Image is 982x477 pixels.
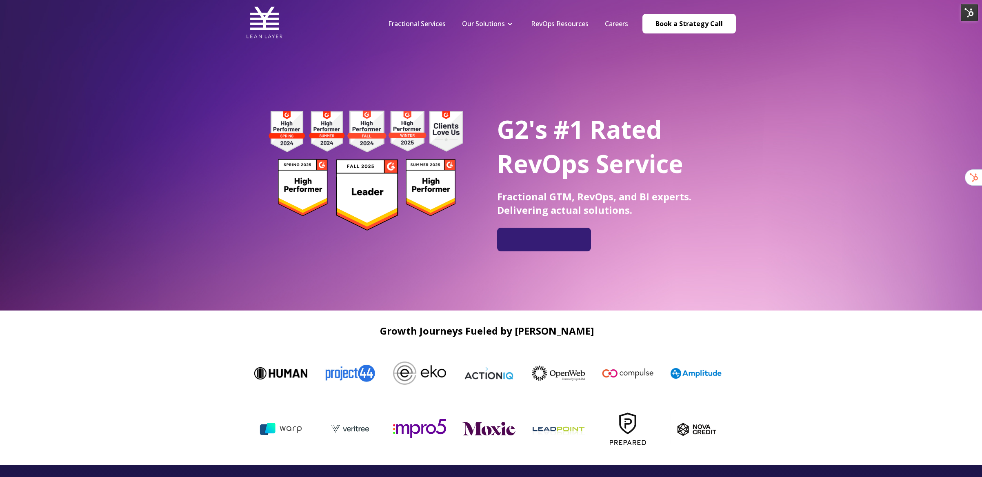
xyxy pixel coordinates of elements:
iframe: Embedded CTA [501,231,587,248]
img: Amplitude [671,368,724,379]
img: veritree [324,417,377,440]
img: ActionIQ [462,366,515,380]
img: Lean Layer Logo [246,4,283,41]
h2: Growth Journeys Fueled by [PERSON_NAME] [246,325,728,336]
img: OpenWeb [532,366,585,381]
img: warp ai [254,418,307,439]
a: Careers [605,19,628,28]
img: nova_c [671,414,724,444]
a: Fractional Services [388,19,446,28]
img: HubSpot Tools Menu Toggle [961,4,978,21]
img: mpro5 [393,419,446,438]
img: Project44 [324,359,377,387]
img: Compulse [601,359,654,387]
span: G2's #1 Rated RevOps Service [497,113,683,180]
div: Navigation Menu [380,19,636,28]
a: Our Solutions [462,19,505,28]
img: Eko [393,362,446,385]
img: moxie [462,422,515,435]
img: leadpoint [532,402,585,455]
a: RevOps Resources [531,19,589,28]
a: Book a Strategy Call [642,14,736,33]
img: Human [254,367,307,379]
img: g2 badges [254,108,477,233]
span: Fractional GTM, RevOps, and BI experts. Delivering actual solutions. [497,190,691,217]
img: Prepared-Logo [601,402,654,455]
